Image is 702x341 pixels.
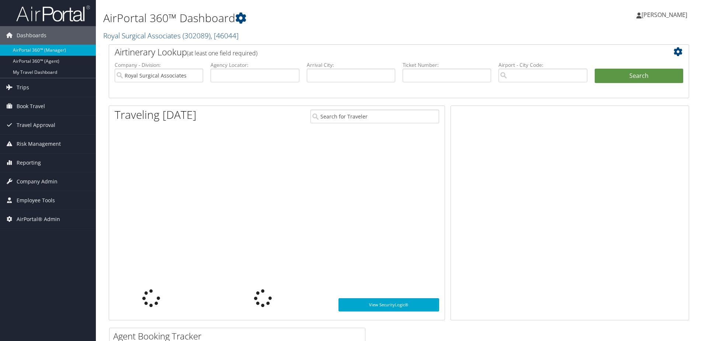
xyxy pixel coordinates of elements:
span: Risk Management [17,135,61,153]
span: Employee Tools [17,191,55,210]
input: Search for Traveler [310,110,439,123]
label: Company - Division: [115,61,203,69]
label: Arrival City: [307,61,395,69]
a: View SecurityLogic® [338,298,439,311]
img: airportal-logo.png [16,5,90,22]
span: Reporting [17,154,41,172]
span: Dashboards [17,26,46,45]
span: (at least one field required) [187,49,257,57]
span: ( 302089 ) [183,31,211,41]
span: AirPortal® Admin [17,210,60,228]
span: [PERSON_NAME] [642,11,687,19]
label: Agency Locator: [211,61,299,69]
label: Ticket Number: [403,61,491,69]
h1: AirPortal 360™ Dashboard [103,10,497,26]
span: Company Admin [17,172,58,191]
label: Airport - City Code: [498,61,587,69]
span: Travel Approval [17,116,55,134]
span: Book Travel [17,97,45,116]
button: Search [595,69,683,83]
span: , [ 46044 ] [211,31,239,41]
a: [PERSON_NAME] [636,4,695,26]
span: Trips [17,78,29,97]
h2: Airtinerary Lookup [115,46,635,58]
h1: Traveling [DATE] [115,107,197,123]
a: Royal Surgical Associates [103,31,239,41]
